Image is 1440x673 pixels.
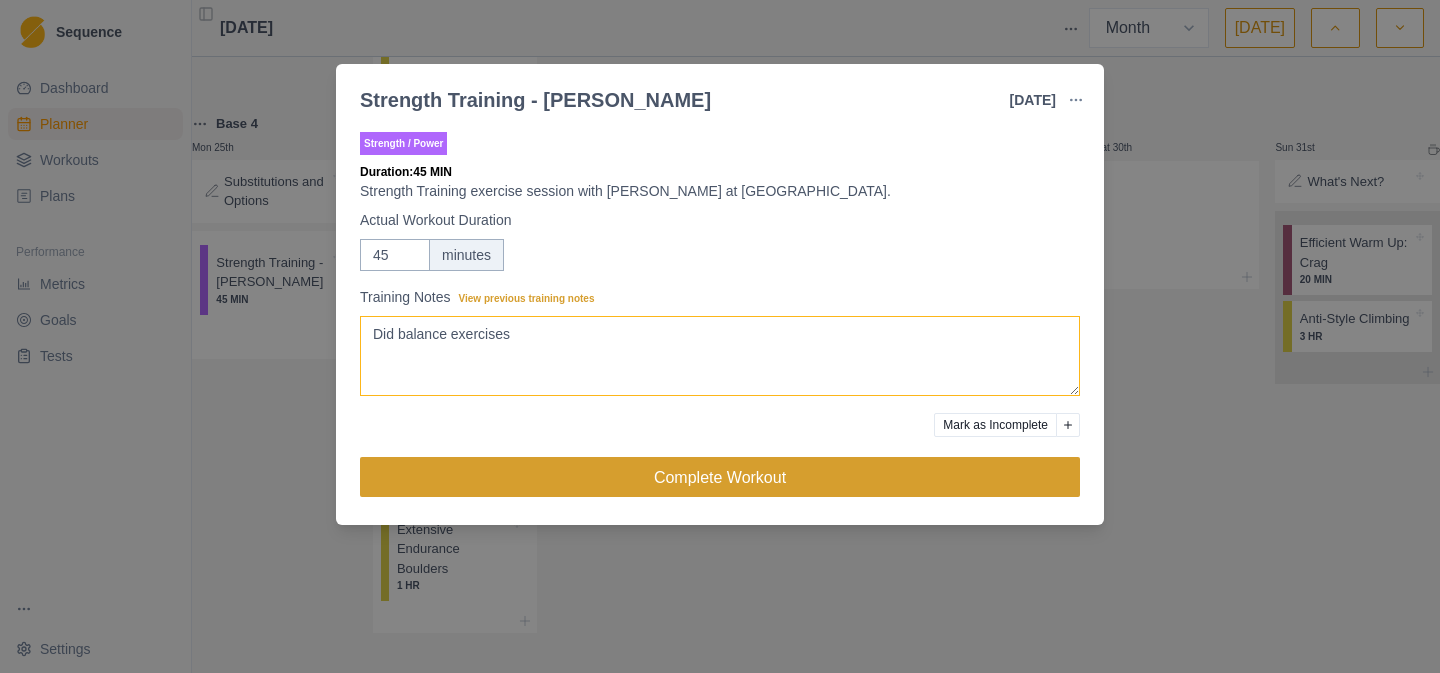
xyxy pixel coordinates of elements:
div: minutes [429,239,504,271]
button: Mark as Incomplete [934,413,1057,437]
button: Complete Workout [360,457,1080,497]
span: View previous training notes [459,293,595,304]
p: [DATE] [1010,90,1056,111]
p: Duration: 45 MIN [360,163,1080,181]
div: Strength Training - [PERSON_NAME] [360,85,711,115]
p: Strength / Power [360,132,447,155]
button: Add reason [1056,413,1080,437]
p: Strength Training exercise session with [PERSON_NAME] at [GEOGRAPHIC_DATA]. [360,181,1080,202]
label: Actual Workout Duration [360,210,1068,231]
label: Training Notes [360,287,1068,308]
